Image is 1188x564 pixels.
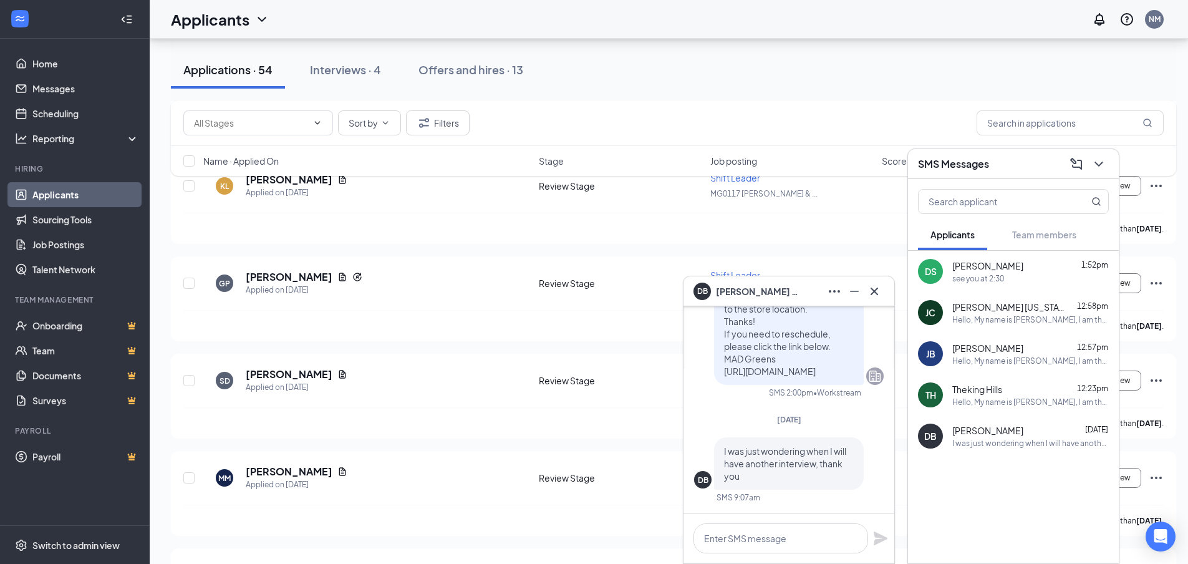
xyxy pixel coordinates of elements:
div: Reporting [32,132,140,145]
input: All Stages [194,116,307,130]
div: Review Stage [539,374,703,387]
svg: Reapply [352,272,362,282]
svg: Filter [417,115,432,130]
span: 1:52pm [1081,260,1108,270]
svg: Document [337,272,347,282]
div: DS [925,265,937,278]
svg: Notifications [1092,12,1107,27]
span: [PERSON_NAME] [952,424,1023,437]
div: MM [218,473,231,484]
svg: Analysis [15,132,27,145]
div: JC [925,306,935,319]
a: Scheduling [32,101,139,126]
svg: Ellipses [827,284,842,299]
a: DocumentsCrown [32,363,139,388]
div: DB [698,475,708,485]
svg: ChevronDown [1091,157,1106,172]
div: Applied on [DATE] [246,284,362,296]
svg: Company [867,369,882,384]
div: SMS 2:00pm [769,387,813,398]
span: [DATE] [1085,425,1108,434]
input: Search applicant [919,190,1066,213]
svg: Ellipses [1149,276,1164,291]
svg: Collapse [120,13,133,26]
button: Ellipses [824,281,844,301]
span: 12:23pm [1077,384,1108,393]
span: [PERSON_NAME] [952,260,1023,272]
div: Offers and hires · 13 [418,62,523,77]
button: ChevronDown [1089,154,1109,174]
span: Applicants [930,229,975,240]
span: Name · Applied On [203,155,279,167]
h3: SMS Messages [918,157,989,171]
span: 12:57pm [1077,343,1108,352]
div: Review Stage [539,472,703,484]
a: PayrollCrown [32,444,139,469]
button: Filter Filters [406,110,470,135]
svg: MagnifyingGlass [1091,197,1101,207]
div: GP [219,278,230,289]
a: TeamCrown [32,338,139,363]
span: 12:58pm [1077,301,1108,311]
div: Switch to admin view [32,539,120,552]
span: [PERSON_NAME] Bewall [716,284,803,298]
span: • Workstream [813,387,861,398]
span: Shift Leader [710,270,760,281]
a: Home [32,51,139,76]
div: Applied on [DATE] [246,381,347,394]
div: TH [925,389,936,401]
a: Applicants [32,182,139,207]
b: [DATE] [1136,321,1162,331]
svg: Minimize [847,284,862,299]
svg: ChevronDown [380,118,390,128]
span: Team members [1012,229,1076,240]
div: Hiring [15,163,137,174]
div: Applied on [DATE] [246,479,347,491]
div: Interviews · 4 [310,62,381,77]
div: Open Intercom Messenger [1146,522,1176,552]
button: ComposeMessage [1066,154,1086,174]
span: [PERSON_NAME] [952,342,1023,354]
div: Team Management [15,294,137,305]
svg: Document [337,467,347,477]
svg: Cross [867,284,882,299]
span: I was just wondering when I will have another interview, thank you [724,445,846,482]
svg: MagnifyingGlass [1142,118,1152,128]
div: I was just wondering when I will have another interview, thank you [952,438,1109,449]
svg: Document [337,369,347,379]
span: Sort by [349,119,378,127]
a: Talent Network [32,257,139,282]
svg: WorkstreamLogo [14,12,26,25]
h5: [PERSON_NAME] [246,270,332,284]
div: DB [924,430,937,442]
button: Cross [864,281,884,301]
span: MG0117 [PERSON_NAME] & ... [710,189,818,198]
svg: ChevronDown [254,12,269,27]
button: Sort byChevronDown [338,110,401,135]
svg: ChevronDown [312,118,322,128]
h1: Applicants [171,9,249,30]
a: Messages [32,76,139,101]
div: SD [220,376,230,386]
button: Plane [873,531,888,546]
div: Hello, My name is [PERSON_NAME], I am the GM of [GEOGRAPHIC_DATA]. I want to sit down for an inte... [952,356,1109,366]
div: Review Stage [539,277,703,289]
b: [DATE] [1136,516,1162,525]
span: Stage [539,155,564,167]
svg: QuestionInfo [1119,12,1134,27]
a: Sourcing Tools [32,207,139,232]
span: Theking Hills [952,383,1002,396]
input: Search in applications [977,110,1164,135]
span: Score [882,155,907,167]
h5: [PERSON_NAME] [246,465,332,479]
div: Payroll [15,425,137,436]
div: Applied on [DATE] [246,187,347,199]
div: Hello, My name is [PERSON_NAME], I am the GM of [GEOGRAPHIC_DATA]. I want to sit down for an inte... [952,314,1109,325]
a: Job Postings [32,232,139,257]
div: Applications · 54 [183,62,273,77]
a: OnboardingCrown [32,313,139,338]
span: Job posting [710,155,757,167]
div: see you at 2:30 [952,273,1004,284]
span: [DATE] [777,415,801,424]
button: Minimize [844,281,864,301]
